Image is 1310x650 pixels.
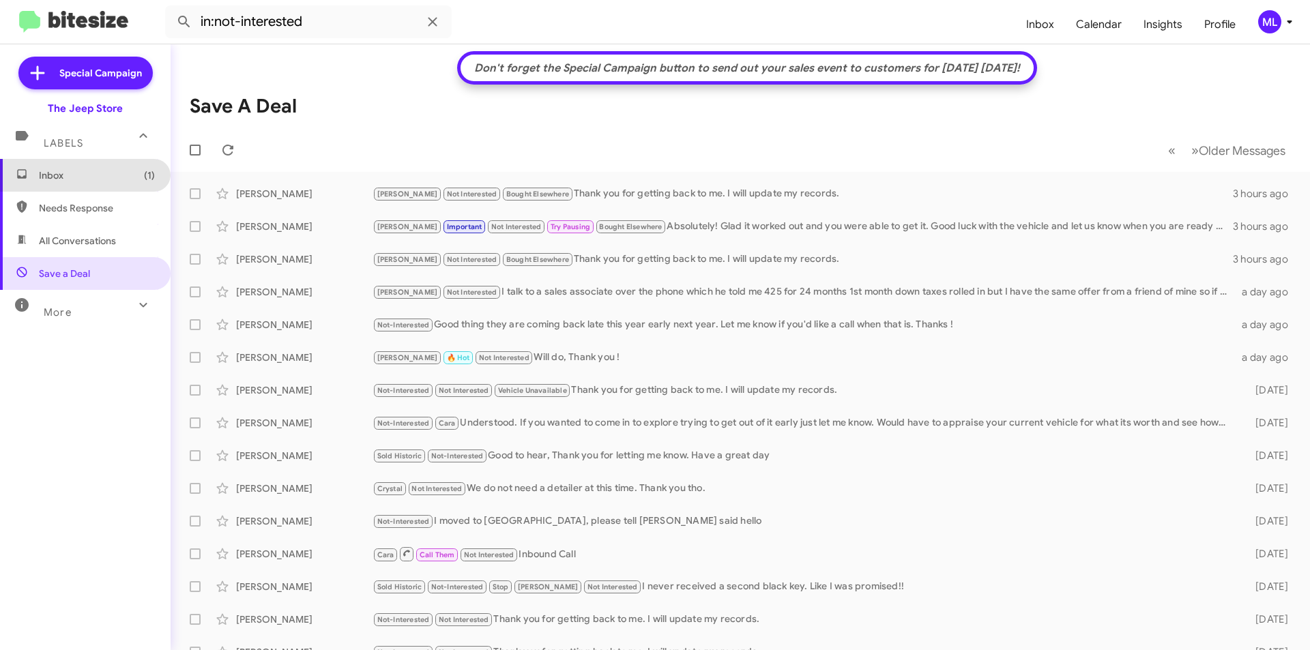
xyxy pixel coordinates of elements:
[377,484,403,493] span: Crystal
[236,383,373,397] div: [PERSON_NAME]
[377,190,438,198] span: [PERSON_NAME]
[1234,318,1299,331] div: a day ago
[1234,416,1299,430] div: [DATE]
[377,517,430,526] span: Not-Interested
[48,102,123,115] div: The Jeep Store
[165,5,452,38] input: Search
[1015,5,1065,44] a: Inbox
[377,386,430,395] span: Not-Interested
[491,222,542,231] span: Not Interested
[464,550,514,559] span: Not Interested
[506,190,569,198] span: Bought Elsewhere
[236,351,373,364] div: [PERSON_NAME]
[18,57,153,89] a: Special Campaign
[479,353,529,362] span: Not Interested
[373,284,1234,300] div: I talk to a sales associate over the phone which he told me 425 for 24 months 1st month down taxe...
[1233,220,1299,233] div: 3 hours ago
[236,612,373,626] div: [PERSON_NAME]
[236,220,373,233] div: [PERSON_NAME]
[1133,5,1193,44] a: Insights
[498,386,567,395] span: Vehicle Unavailable
[44,137,83,149] span: Labels
[190,95,297,117] h1: Save a Deal
[39,201,155,215] span: Needs Response
[377,255,438,264] span: [PERSON_NAME]
[377,582,422,591] span: Sold Historic
[39,234,116,248] span: All Conversations
[1199,143,1285,158] span: Older Messages
[373,415,1234,431] div: Understood. If you wanted to come in to explore trying to get out of it early just let me know. W...
[236,514,373,528] div: [PERSON_NAME]
[1160,136,1184,164] button: Previous
[447,353,470,362] span: 🔥 Hot
[373,219,1233,235] div: Absolutely! Glad it worked out and you were able to get it. Good luck with the vehicle and let us...
[373,546,1234,563] div: Inbound Call
[431,452,484,460] span: Not-Interested
[373,252,1233,267] div: Thank you for getting back to me. I will update my records.
[236,318,373,331] div: [PERSON_NAME]
[1183,136,1294,164] button: Next
[447,255,497,264] span: Not Interested
[1168,142,1176,159] span: «
[373,481,1234,497] div: We do not need a detailer at this time. Thank you tho.
[1234,482,1299,495] div: [DATE]
[377,452,422,460] span: Sold Historic
[59,66,142,80] span: Special Campaign
[39,168,155,182] span: Inbox
[447,222,482,231] span: Important
[236,482,373,495] div: [PERSON_NAME]
[373,514,1234,529] div: I moved to [GEOGRAPHIC_DATA], please tell [PERSON_NAME] said hello
[377,222,438,231] span: [PERSON_NAME]
[236,449,373,462] div: [PERSON_NAME]
[551,222,590,231] span: Try Pausing
[1234,351,1299,364] div: a day ago
[1234,285,1299,299] div: a day ago
[1234,580,1299,593] div: [DATE]
[1193,5,1247,44] a: Profile
[377,615,430,624] span: Not-Interested
[447,190,497,198] span: Not Interested
[420,550,455,559] span: Call Them
[39,267,90,280] span: Save a Deal
[467,61,1027,75] div: Don't forget the Special Campaign button to send out your sales event to customers for [DATE] [DA...
[1234,547,1299,561] div: [DATE]
[1161,136,1294,164] nav: Page navigation example
[373,383,1234,398] div: Thank you for getting back to me. I will update my records.
[1065,5,1133,44] a: Calendar
[439,386,489,395] span: Not Interested
[236,285,373,299] div: [PERSON_NAME]
[377,550,394,559] span: Cara
[373,350,1234,366] div: Will do, Thank you !
[373,186,1233,202] div: Thank you for getting back to me. I will update my records.
[431,582,484,591] span: Not-Interested
[236,580,373,593] div: [PERSON_NAME]
[439,615,489,624] span: Not Interested
[44,306,72,319] span: More
[1233,252,1299,266] div: 3 hours ago
[493,582,509,591] span: Stop
[1234,449,1299,462] div: [DATE]
[599,222,662,231] span: Bought Elsewhere
[1191,142,1199,159] span: »
[518,582,579,591] span: [PERSON_NAME]
[377,419,430,428] span: Not-Interested
[1234,514,1299,528] div: [DATE]
[411,484,462,493] span: Not Interested
[1247,10,1295,33] button: ML
[1258,10,1281,33] div: ML
[373,579,1234,595] div: I never received a second black key. Like I was promised!!
[373,448,1234,464] div: Good to hear, Thank you for letting me know. Have a great day
[439,419,456,428] span: Cara
[144,168,155,182] span: (1)
[373,317,1234,333] div: Good thing they are coming back late this year early next year. Let me know if you'd like a call ...
[377,288,438,297] span: [PERSON_NAME]
[1234,383,1299,397] div: [DATE]
[373,612,1234,627] div: Thank you for getting back to me. I will update my records.
[1234,612,1299,626] div: [DATE]
[447,288,497,297] span: Not Interested
[506,255,569,264] span: Bought Elsewhere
